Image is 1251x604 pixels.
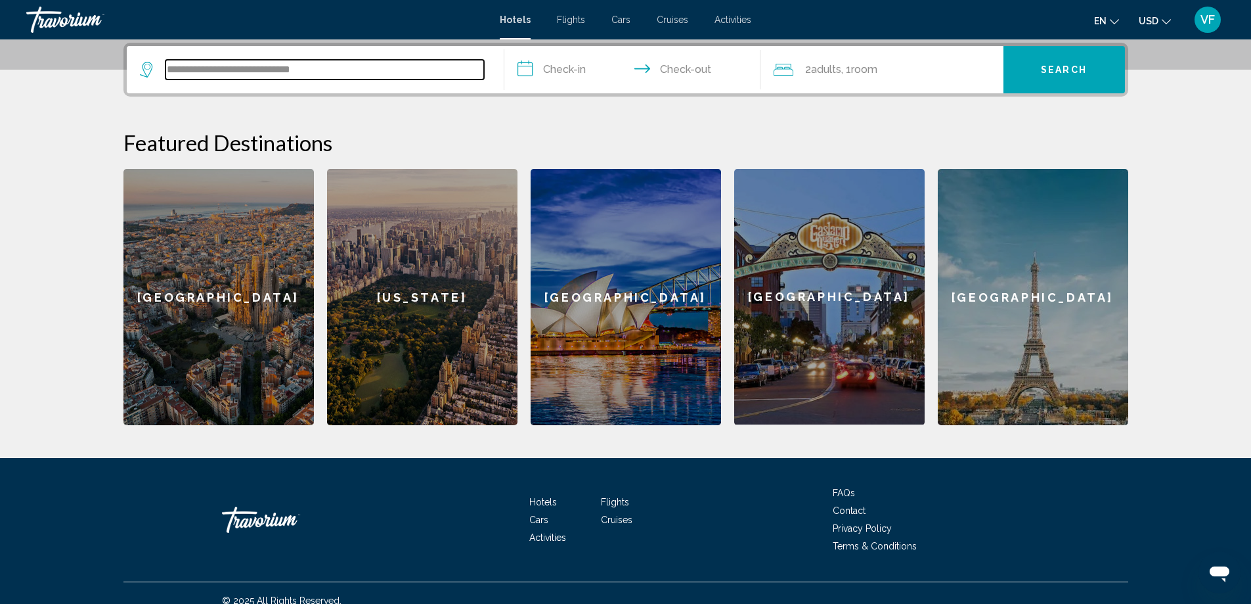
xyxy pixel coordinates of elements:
[1094,11,1119,30] button: Change language
[805,60,841,79] span: 2
[734,169,925,425] div: [GEOGRAPHIC_DATA]
[833,541,917,551] a: Terms & Conditions
[601,515,632,525] a: Cruises
[760,46,1003,93] button: Travelers: 2 adults, 0 children
[529,515,548,525] a: Cars
[1003,46,1125,93] button: Search
[1139,11,1171,30] button: Change currency
[529,497,557,507] a: Hotels
[557,14,585,25] a: Flights
[1191,6,1225,34] button: User Menu
[123,129,1128,156] h2: Featured Destinations
[714,14,751,25] a: Activities
[127,46,1125,93] div: Search widget
[1041,65,1087,76] span: Search
[222,500,353,540] a: Travorium
[851,63,877,76] span: Room
[1139,16,1158,26] span: USD
[327,169,517,425] a: [US_STATE]
[734,169,925,425] a: [GEOGRAPHIC_DATA]
[531,169,721,425] a: [GEOGRAPHIC_DATA]
[833,488,855,498] a: FAQs
[1094,16,1107,26] span: en
[26,7,487,33] a: Travorium
[833,505,866,516] a: Contact
[1200,13,1215,26] span: VF
[123,169,314,425] a: [GEOGRAPHIC_DATA]
[1198,551,1240,593] iframe: Button to launch messaging window
[833,523,892,534] a: Privacy Policy
[841,60,877,79] span: , 1
[529,532,566,543] a: Activities
[601,497,629,507] a: Flights
[657,14,688,25] a: Cruises
[504,46,760,93] button: Check in and out dates
[938,169,1128,425] a: [GEOGRAPHIC_DATA]
[811,63,841,76] span: Adults
[500,14,531,25] a: Hotels
[611,14,630,25] a: Cars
